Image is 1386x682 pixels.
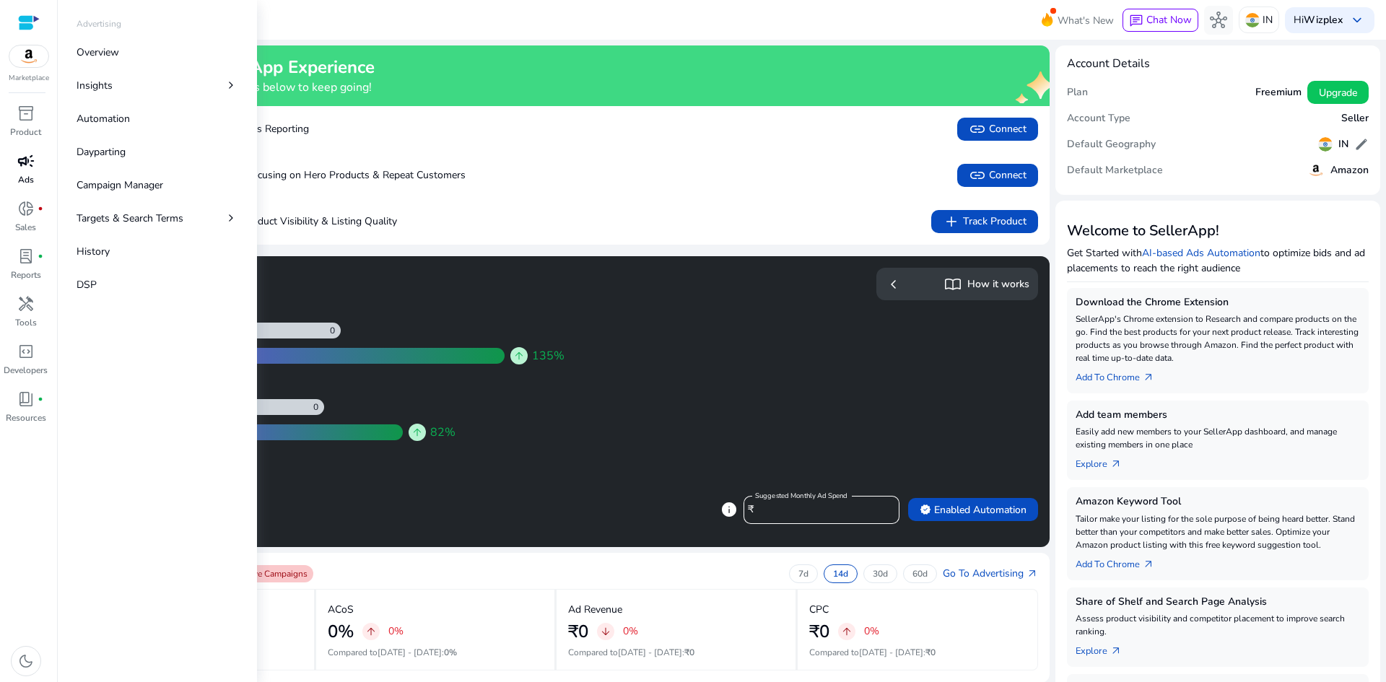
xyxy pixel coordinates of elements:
[38,253,43,259] span: fiber_manual_record
[748,502,754,516] span: ₹
[1245,13,1260,27] img: in.svg
[224,78,238,92] span: chevron_right
[224,568,308,580] span: No Active Campaigns
[1067,113,1130,125] h5: Account Type
[388,626,404,637] p: 0%
[101,167,466,183] p: Boost Sales by Focusing on Hero Products & Repeat Customers
[1076,596,1360,608] h5: Share of Shelf and Search Page Analysis
[77,111,130,126] p: Automation
[77,244,110,259] p: History
[943,213,1027,230] span: Track Product
[969,167,1027,184] span: Connect
[1076,297,1360,309] h5: Download the Chrome Extension
[1143,372,1154,383] span: arrow_outward
[1076,409,1360,421] h5: Add team members
[809,602,829,617] p: CPC
[1110,458,1122,470] span: arrow_outward
[313,401,324,413] div: 0
[17,248,35,265] span: lab_profile
[9,45,48,67] img: amazon.svg
[77,78,113,93] p: Insights
[77,211,183,226] p: Targets & Search Terms
[378,647,442,658] span: [DATE] - [DATE]
[957,118,1038,141] button: linkConnect
[859,647,923,658] span: [DATE] - [DATE]
[798,568,808,580] p: 7d
[600,626,611,637] span: arrow_downward
[77,277,97,292] p: DSP
[17,200,35,217] span: donut_small
[1341,113,1369,125] h5: Seller
[18,173,34,186] p: Ads
[9,73,49,84] p: Marketplace
[532,347,565,364] span: 135%
[1076,638,1133,658] a: Explorearrow_outward
[568,602,622,617] p: Ad Revenue
[720,501,738,518] span: info
[1338,139,1348,151] h5: IN
[6,411,46,424] p: Resources
[944,276,962,293] span: import_contacts
[15,221,36,234] p: Sales
[38,396,43,402] span: fiber_manual_record
[1067,245,1369,276] p: Get Started with to optimize bids and ad placements to reach the right audience
[1255,87,1302,99] h5: Freemium
[330,325,341,336] div: 0
[1110,645,1122,657] span: arrow_outward
[925,647,936,658] span: ₹0
[568,621,588,642] h2: ₹0
[1348,12,1366,29] span: keyboard_arrow_down
[1143,559,1154,570] span: arrow_outward
[912,568,928,580] p: 60d
[1142,246,1260,260] a: AI-based Ads Automation
[17,390,35,408] span: book_4
[1304,13,1343,27] b: Wizplex
[4,364,48,377] p: Developers
[873,568,888,580] p: 30d
[17,295,35,312] span: handyman
[1146,13,1192,27] span: Chat Now
[365,626,377,637] span: arrow_upward
[1076,451,1133,471] a: Explorearrow_outward
[841,626,853,637] span: arrow_upward
[885,276,902,293] span: chevron_left
[1076,551,1166,572] a: Add To Chrome
[11,268,41,281] p: Reports
[1330,165,1369,177] h5: Amazon
[17,343,35,360] span: code_blocks
[1076,612,1360,638] p: Assess product visibility and competitor placement to improve search ranking.
[931,210,1038,233] button: addTrack Product
[969,121,986,138] span: link
[969,121,1027,138] span: Connect
[1129,14,1143,28] span: chat
[943,213,960,230] span: add
[809,646,1027,659] p: Compared to :
[1307,81,1369,104] button: Upgrade
[1294,15,1343,25] p: Hi
[328,602,354,617] p: ACoS
[623,626,638,637] p: 0%
[77,45,119,60] p: Overview
[1076,364,1166,385] a: Add To Chrome
[444,647,457,658] span: 0%
[77,178,163,193] p: Campaign Manager
[328,621,354,642] h2: 0%
[1210,12,1227,29] span: hub
[224,211,238,225] span: chevron_right
[1076,312,1360,364] p: SellerApp's Chrome extension to Research and compare products on the go. Find the best products f...
[1067,87,1088,99] h5: Plan
[10,126,41,139] p: Product
[430,424,456,441] span: 82%
[684,647,694,658] span: ₹0
[1067,222,1369,240] h3: Welcome to SellerApp!
[1076,512,1360,551] p: Tailor make your listing for the sole purpose of being heard better. Stand better than your compe...
[755,491,847,501] mat-label: Suggested Monthly Ad Spend
[1067,57,1150,71] h4: Account Details
[1027,568,1038,580] span: arrow_outward
[618,647,682,658] span: [DATE] - [DATE]
[1076,496,1360,508] h5: Amazon Keyword Tool
[75,268,551,285] h3: Automation Suggestion
[1067,139,1156,151] h5: Default Geography
[75,288,551,302] h4: Forecasted Monthly Growth
[1076,425,1360,451] p: Easily add new members to your SellerApp dashboard, and manage existing members in one place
